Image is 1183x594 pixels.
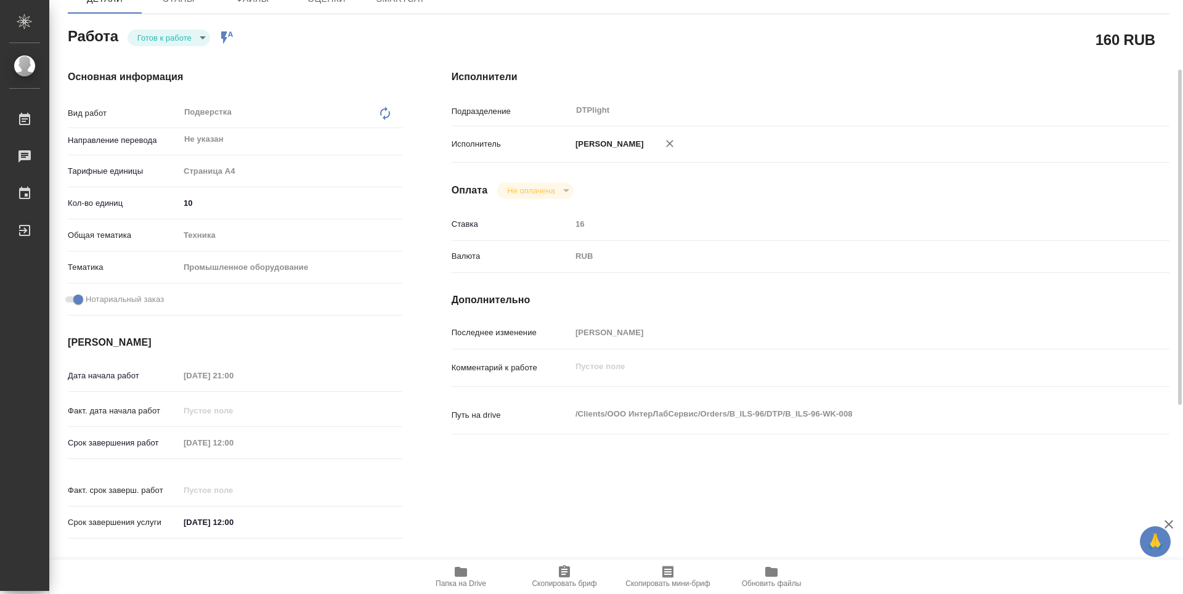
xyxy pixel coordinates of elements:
p: Общая тематика [68,229,179,242]
div: Техника [179,225,402,246]
p: Исполнитель [452,138,571,150]
span: Скопировать бриф [532,579,596,588]
h2: 160 RUB [1096,29,1155,50]
h2: Работа [68,24,118,46]
button: Обновить файлы [720,559,823,594]
input: ✎ Введи что-нибудь [179,194,402,212]
span: Папка на Drive [436,579,486,588]
p: Срок завершения работ [68,437,179,449]
h4: [PERSON_NAME] [68,335,402,350]
textarea: /Clients/ООО ИнтерЛабСервис/Orders/B_ILS-96/DTP/B_ILS-96-WK-008 [571,404,1110,425]
p: [PERSON_NAME] [571,138,644,150]
p: Факт. срок заверш. работ [68,484,179,497]
p: Последнее изменение [452,327,571,339]
p: Комментарий к работе [452,362,571,374]
button: Скопировать мини-бриф [616,559,720,594]
button: Готов к работе [134,33,195,43]
div: Готов к работе [128,30,210,46]
p: Ставка [452,218,571,230]
input: Пустое поле [571,323,1110,341]
div: Готов к работе [497,182,573,199]
h4: Дополнительно [452,293,1169,307]
button: Удалить исполнителя [656,130,683,157]
span: Нотариальный заказ [86,293,164,306]
p: Тарифные единицы [68,165,179,177]
p: Направление перевода [68,134,179,147]
input: ✎ Введи что-нибудь [179,513,287,531]
p: Срок завершения услуги [68,516,179,529]
p: Путь на drive [452,409,571,421]
h4: Исполнители [452,70,1169,84]
button: Скопировать бриф [513,559,616,594]
p: Дата начала работ [68,370,179,382]
h4: Оплата [452,183,488,198]
input: Пустое поле [179,402,287,420]
input: Пустое поле [179,434,287,452]
p: Подразделение [452,105,571,118]
input: Пустое поле [179,367,287,384]
h4: Основная информация [68,70,402,84]
input: Пустое поле [571,215,1110,233]
p: Кол-во единиц [68,197,179,210]
span: Скопировать мини-бриф [625,579,710,588]
div: Страница А4 [179,161,402,182]
button: Не оплачена [503,185,558,196]
p: Вид работ [68,107,179,120]
div: Промышленное оборудование [179,257,402,278]
span: Обновить файлы [742,579,802,588]
span: 🙏 [1145,529,1166,555]
p: Факт. дата начала работ [68,405,179,417]
p: Валюта [452,250,571,262]
input: Пустое поле [179,481,287,499]
button: Папка на Drive [409,559,513,594]
p: Тематика [68,261,179,274]
div: RUB [571,246,1110,267]
button: 🙏 [1140,526,1171,557]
